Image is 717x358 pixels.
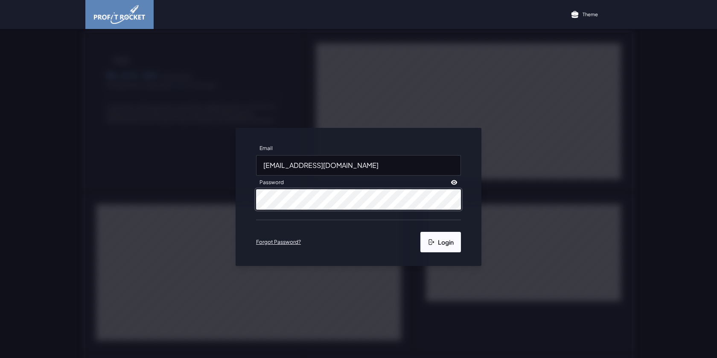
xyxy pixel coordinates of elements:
img: image [94,5,145,24]
a: Forgot Password? [256,239,301,245]
label: Email [256,141,276,155]
button: Login [420,232,461,252]
label: Password [256,176,287,189]
p: Theme [583,11,598,17]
